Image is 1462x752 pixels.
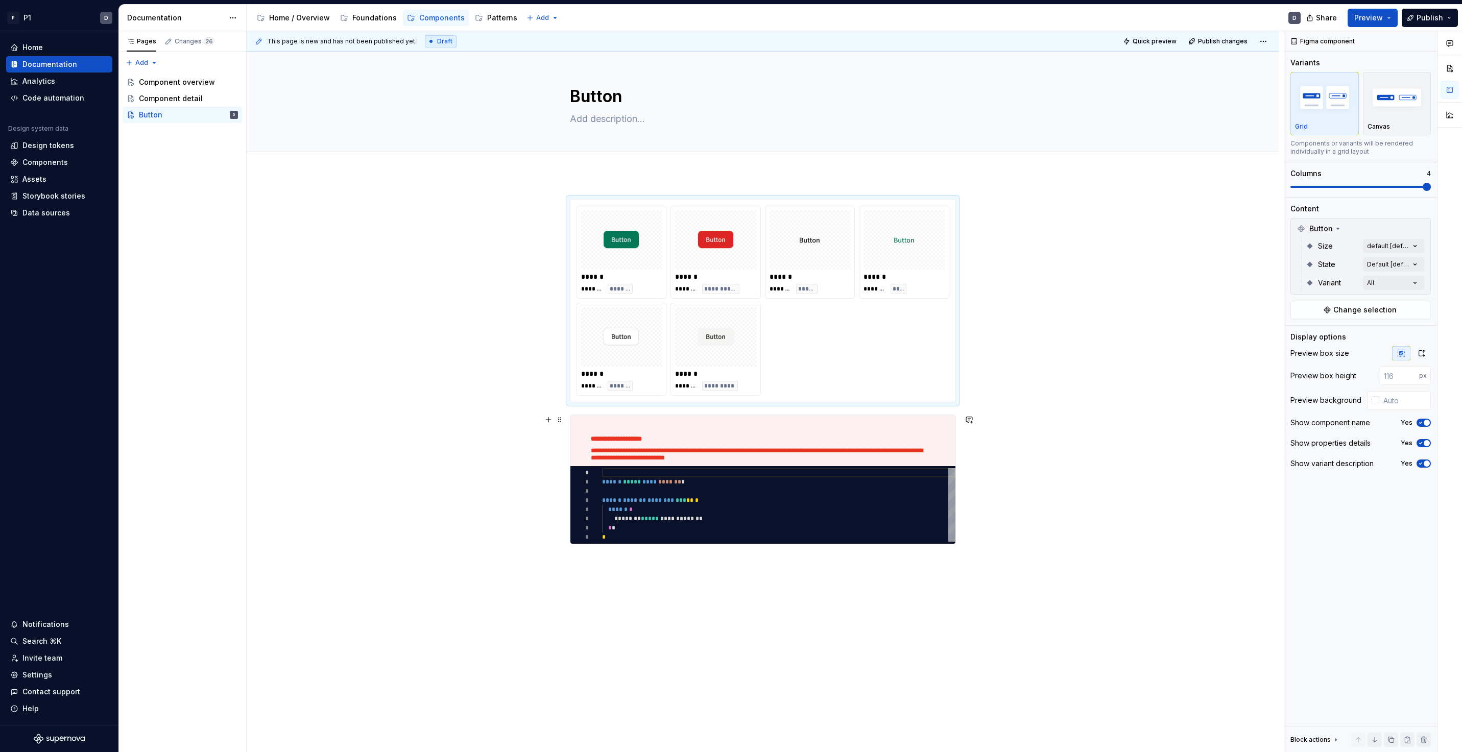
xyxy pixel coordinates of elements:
[1290,418,1370,428] div: Show component name
[1295,79,1354,116] img: placeholder
[568,84,954,109] textarea: Button
[175,37,214,45] div: Changes
[123,90,242,107] a: Component detail
[6,650,112,666] a: Invite team
[139,77,215,87] div: Component overview
[1133,37,1177,45] span: Quick preview
[22,670,52,680] div: Settings
[1379,391,1431,409] input: Auto
[6,90,112,106] a: Code automation
[1290,348,1349,358] div: Preview box size
[523,11,562,25] button: Add
[1363,276,1424,290] button: All
[22,687,80,697] div: Contact support
[6,39,112,56] a: Home
[6,137,112,154] a: Design tokens
[22,208,70,218] div: Data sources
[1290,736,1331,744] div: Block actions
[22,42,43,53] div: Home
[253,10,334,26] a: Home / Overview
[123,74,242,123] div: Page tree
[6,188,112,204] a: Storybook stories
[253,8,521,28] div: Page tree
[6,700,112,717] button: Help
[135,59,148,67] span: Add
[22,76,55,86] div: Analytics
[23,13,31,23] div: P1
[6,633,112,649] button: Search ⌘K
[1333,305,1397,315] span: Change selection
[1318,259,1335,270] span: State
[1290,458,1374,469] div: Show variant description
[1290,332,1346,342] div: Display options
[1120,34,1181,48] button: Quick preview
[1290,395,1361,405] div: Preview background
[1363,239,1424,253] button: default [default]
[127,37,156,45] div: Pages
[1301,9,1344,27] button: Share
[22,704,39,714] div: Help
[6,154,112,171] a: Components
[336,10,401,26] a: Foundations
[1198,37,1248,45] span: Publish changes
[1417,13,1443,23] span: Publish
[1363,72,1431,135] button: placeholderCanvas
[1293,221,1428,237] div: Button
[123,107,242,123] a: ButtonD
[6,171,112,187] a: Assets
[1290,139,1431,156] div: Components or variants will be rendered individually in a grid layout
[22,653,62,663] div: Invite team
[1290,438,1371,448] div: Show properties details
[419,13,465,23] div: Components
[22,619,69,629] div: Notifications
[22,174,46,184] div: Assets
[1295,123,1308,131] p: Grid
[139,93,203,104] div: Component detail
[127,13,224,23] div: Documentation
[1290,301,1431,319] button: Change selection
[352,13,397,23] div: Foundations
[1290,168,1322,179] div: Columns
[22,140,74,151] div: Design tokens
[1290,72,1359,135] button: placeholderGrid
[2,7,116,29] button: PP1D
[6,73,112,89] a: Analytics
[7,12,19,24] div: P
[1380,367,1419,385] input: 116
[204,37,214,45] span: 26
[1367,242,1410,250] div: default [default]
[1292,14,1297,22] div: D
[1401,439,1412,447] label: Yes
[8,125,68,133] div: Design system data
[22,191,85,201] div: Storybook stories
[1290,58,1320,68] div: Variants
[1290,204,1319,214] div: Content
[1363,257,1424,272] button: Default [default]
[1402,9,1458,27] button: Publish
[123,74,242,90] a: Component overview
[1368,123,1390,131] p: Canvas
[1185,34,1252,48] button: Publish changes
[471,10,521,26] a: Patterns
[269,13,330,23] div: Home / Overview
[22,636,61,646] div: Search ⌘K
[1401,419,1412,427] label: Yes
[487,13,517,23] div: Patterns
[536,14,549,22] span: Add
[22,59,77,69] div: Documentation
[1290,733,1340,747] div: Block actions
[1309,224,1333,234] span: Button
[1290,371,1356,381] div: Preview box height
[1316,13,1337,23] span: Share
[1401,459,1412,468] label: Yes
[104,14,108,22] div: D
[6,667,112,683] a: Settings
[34,734,85,744] svg: Supernova Logo
[403,10,469,26] a: Components
[1367,279,1374,287] div: All
[123,56,161,70] button: Add
[233,110,235,120] div: D
[1367,260,1410,269] div: Default [default]
[6,56,112,72] a: Documentation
